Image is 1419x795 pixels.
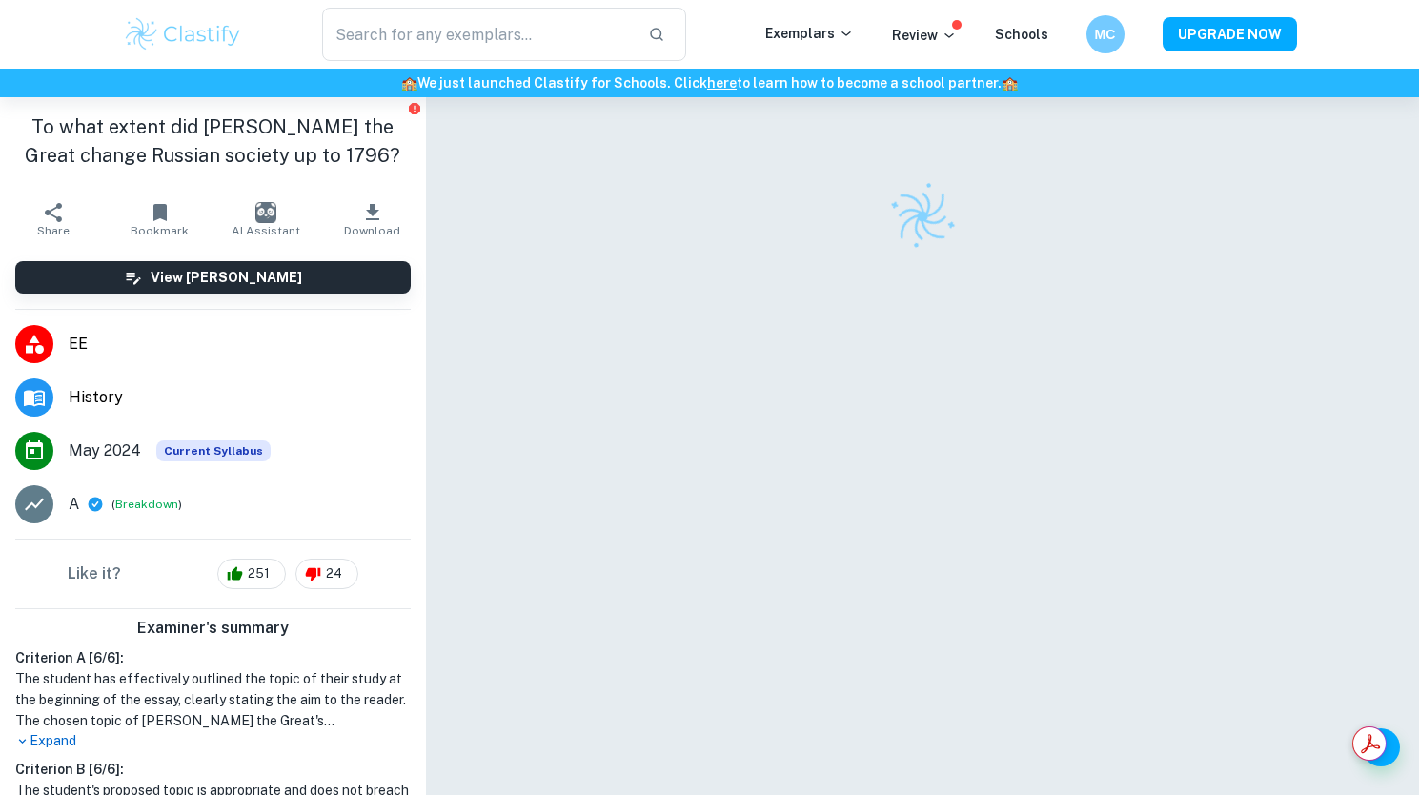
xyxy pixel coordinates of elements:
[123,15,244,53] img: Clastify logo
[4,72,1415,93] h6: We just launched Clastify for Schools. Click to learn how to become a school partner.
[237,564,280,583] span: 251
[111,496,182,514] span: ( )
[131,224,189,237] span: Bookmark
[15,731,411,751] p: Expand
[344,224,400,237] span: Download
[156,440,271,461] span: Current Syllabus
[765,23,854,44] p: Exemplars
[151,267,302,288] h6: View [PERSON_NAME]
[69,493,79,516] p: A
[69,439,141,462] span: May 2024
[707,75,737,91] a: here
[15,261,411,294] button: View [PERSON_NAME]
[15,112,411,170] h1: To what extent did [PERSON_NAME] the Great change Russian society up to 1796?
[213,193,319,246] button: AI Assistant
[322,8,634,61] input: Search for any exemplars...
[408,101,422,115] button: Report issue
[315,564,353,583] span: 24
[217,559,286,589] div: 251
[15,759,411,780] h6: Criterion B [ 6 / 6 ]:
[68,562,121,585] h6: Like it?
[401,75,417,91] span: 🏫
[877,171,968,262] img: Clastify logo
[1002,75,1018,91] span: 🏫
[107,193,213,246] button: Bookmark
[69,333,411,356] span: EE
[15,668,411,731] h1: The student has effectively outlined the topic of their study at the beginning of the essay, clea...
[319,193,426,246] button: Download
[69,386,411,409] span: History
[232,224,300,237] span: AI Assistant
[295,559,358,589] div: 24
[8,617,418,640] h6: Examiner's summary
[15,647,411,668] h6: Criterion A [ 6 / 6 ]:
[1094,24,1116,45] h6: МС
[156,440,271,461] div: This exemplar is based on the current syllabus. Feel free to refer to it for inspiration/ideas wh...
[37,224,70,237] span: Share
[115,496,178,513] button: Breakdown
[1086,15,1125,53] button: МС
[255,202,276,223] img: AI Assistant
[892,25,957,46] p: Review
[995,27,1048,42] a: Schools
[1163,17,1297,51] button: UPGRADE NOW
